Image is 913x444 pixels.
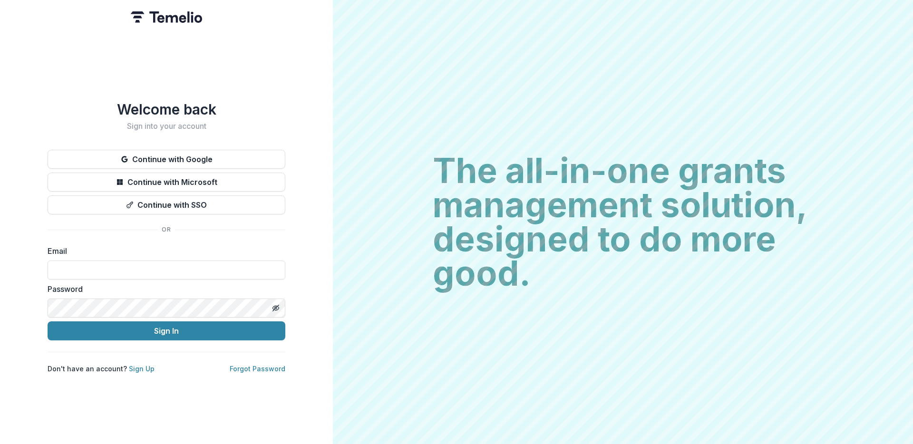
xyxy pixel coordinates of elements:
button: Continue with Microsoft [48,173,285,192]
label: Email [48,245,280,257]
h1: Welcome back [48,101,285,118]
button: Continue with SSO [48,195,285,214]
button: Sign In [48,321,285,340]
h2: Sign into your account [48,122,285,131]
a: Sign Up [129,365,155,373]
label: Password [48,283,280,295]
button: Continue with Google [48,150,285,169]
a: Forgot Password [230,365,285,373]
p: Don't have an account? [48,364,155,374]
button: Toggle password visibility [268,300,283,316]
img: Temelio [131,11,202,23]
